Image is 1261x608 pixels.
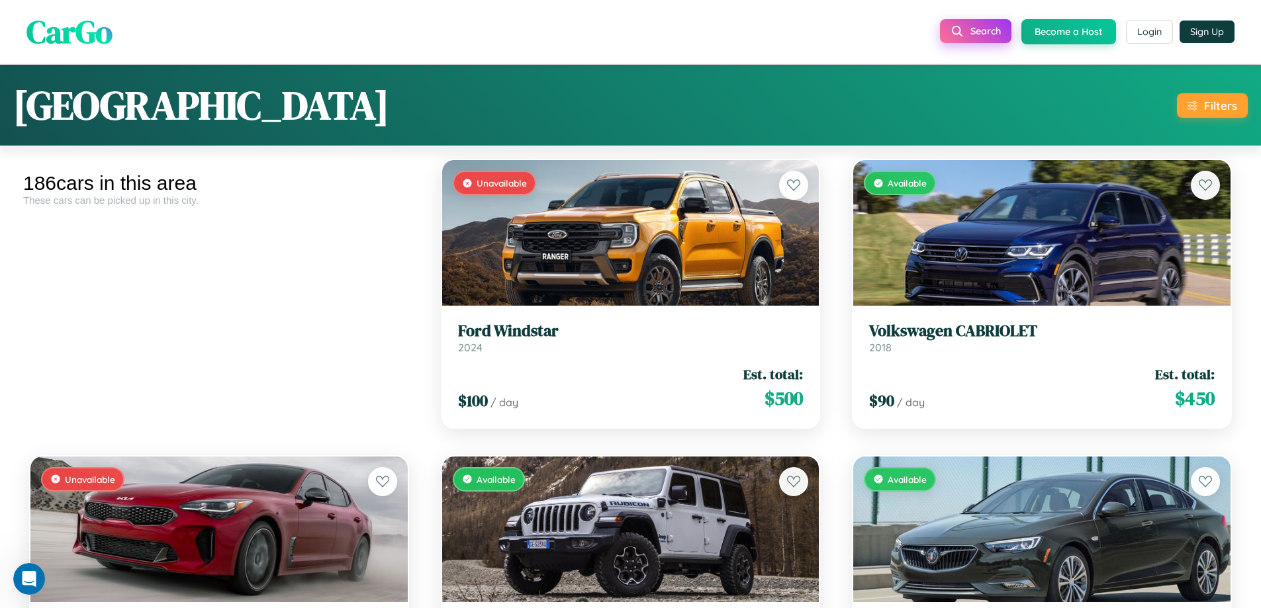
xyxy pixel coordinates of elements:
button: Become a Host [1021,19,1116,44]
span: 2018 [869,341,892,354]
button: Login [1126,20,1173,44]
span: Est. total: [1155,365,1215,384]
span: 2024 [458,341,483,354]
span: Unavailable [477,177,527,189]
span: CarGo [26,10,113,54]
iframe: Intercom live chat [13,563,45,595]
button: Filters [1177,93,1248,118]
div: Filters [1204,99,1237,112]
span: Search [970,25,1001,37]
span: $ 100 [458,390,488,412]
span: / day [897,396,925,409]
span: Available [888,474,927,485]
span: Est. total: [743,365,803,384]
div: These cars can be picked up in this city. [23,195,415,206]
span: $ 500 [765,385,803,412]
span: Available [477,474,516,485]
div: 186 cars in this area [23,172,415,195]
span: $ 450 [1175,385,1215,412]
button: Search [940,19,1011,43]
h3: Volkswagen CABRIOLET [869,322,1215,341]
span: $ 90 [869,390,894,412]
a: Ford Windstar2024 [458,322,804,354]
a: Volkswagen CABRIOLET2018 [869,322,1215,354]
span: Available [888,177,927,189]
button: Sign Up [1180,21,1235,43]
span: Unavailable [65,474,115,485]
h3: Ford Windstar [458,322,804,341]
h1: [GEOGRAPHIC_DATA] [13,78,389,132]
span: / day [490,396,518,409]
